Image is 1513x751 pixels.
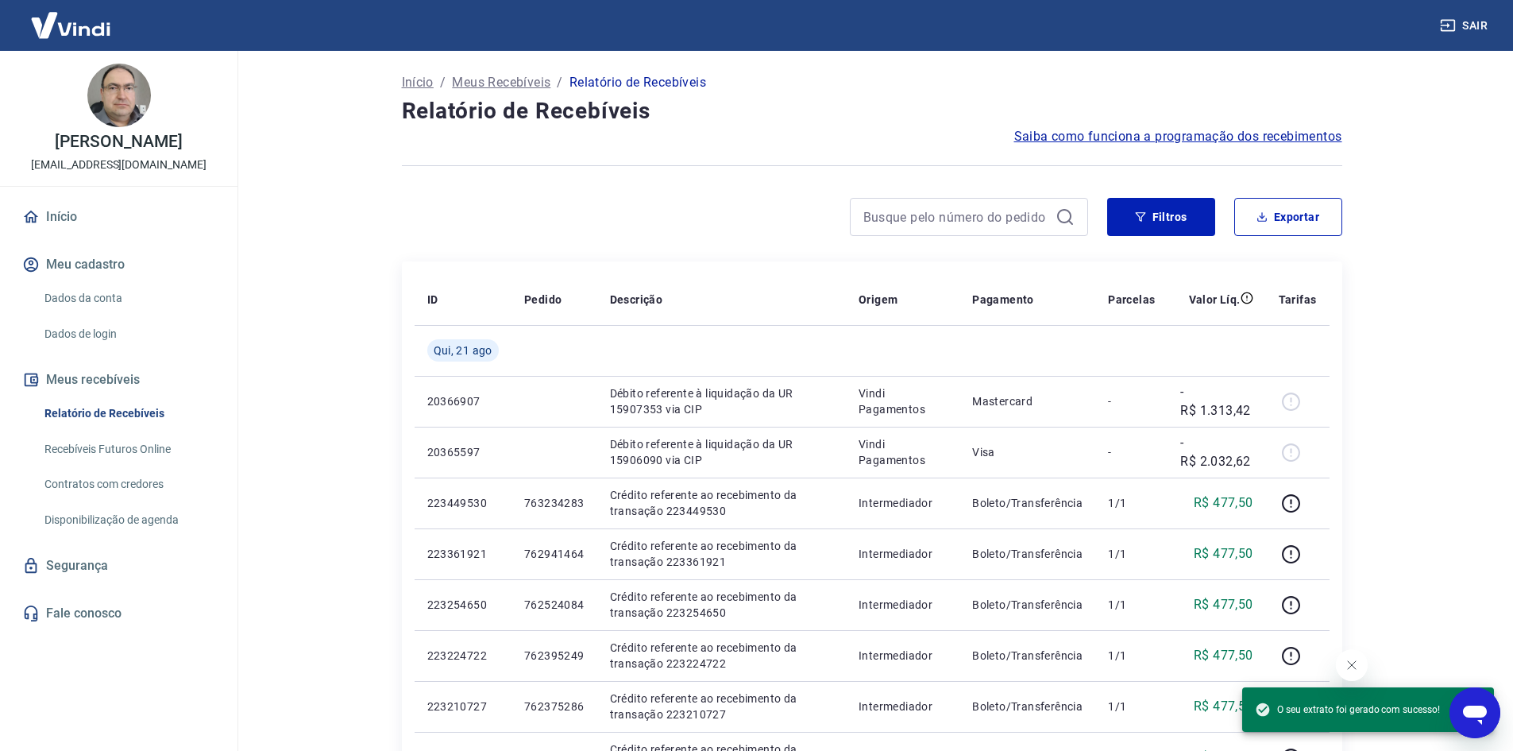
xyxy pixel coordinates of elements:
[610,538,834,570] p: Crédito referente ao recebimento da transação 223361921
[1194,646,1253,665] p: R$ 477,50
[38,318,218,350] a: Dados de login
[1108,292,1155,308] p: Parcelas
[610,385,834,417] p: Débito referente à liquidação da UR 15907353 via CIP
[859,648,947,664] p: Intermediador
[38,504,218,536] a: Disponibilização de agenda
[38,282,218,315] a: Dados da conta
[31,157,206,173] p: [EMAIL_ADDRESS][DOMAIN_NAME]
[610,436,834,468] p: Débito referente à liquidação da UR 15906090 via CIP
[524,292,562,308] p: Pedido
[1194,595,1253,614] p: R$ 477,50
[19,548,218,583] a: Segurança
[1194,697,1253,716] p: R$ 477,50
[1180,382,1252,420] p: -R$ 1.313,42
[972,699,1083,714] p: Boleto/Transferência
[610,292,663,308] p: Descrição
[972,597,1083,613] p: Boleto/Transferência
[1336,649,1368,681] iframe: Fechar mensagem
[863,205,1049,229] input: Busque pelo número do pedido
[1437,11,1494,41] button: Sair
[859,597,947,613] p: Intermediador
[427,648,499,664] p: 223224722
[524,597,585,613] p: 762524084
[610,691,834,722] p: Crédito referente ao recebimento da transação 223210727
[452,73,550,92] a: Meus Recebíveis
[972,292,1034,308] p: Pagamento
[1180,433,1252,471] p: -R$ 2.032,62
[1108,444,1155,460] p: -
[427,495,499,511] p: 223449530
[524,699,585,714] p: 762375286
[859,699,947,714] p: Intermediador
[38,468,218,501] a: Contratos com credores
[1194,544,1253,563] p: R$ 477,50
[19,199,218,234] a: Início
[434,343,492,358] span: Qui, 21 ago
[38,397,218,430] a: Relatório de Recebíveis
[524,546,585,562] p: 762941464
[1107,198,1215,236] button: Filtros
[1108,699,1155,714] p: 1/1
[19,362,218,397] button: Meus recebíveis
[557,73,562,92] p: /
[1108,597,1155,613] p: 1/1
[972,444,1083,460] p: Visa
[427,444,499,460] p: 20365597
[1108,393,1155,409] p: -
[427,393,499,409] p: 20366907
[859,495,947,511] p: Intermediador
[972,546,1083,562] p: Boleto/Transferência
[610,487,834,519] p: Crédito referente ao recebimento da transação 223449530
[1194,494,1253,513] p: R$ 477,50
[87,64,151,127] img: 96c59b8f-ab16-4df5-a9fe-27ff86ee2052.jpeg
[859,385,947,417] p: Vindi Pagamentos
[1108,495,1155,511] p: 1/1
[524,648,585,664] p: 762395249
[569,73,706,92] p: Relatório de Recebíveis
[402,95,1342,127] h4: Relatório de Recebíveis
[19,596,218,631] a: Fale conosco
[859,436,947,468] p: Vindi Pagamentos
[1234,198,1342,236] button: Exportar
[38,433,218,466] a: Recebíveis Futuros Online
[427,546,499,562] p: 223361921
[19,247,218,282] button: Meu cadastro
[402,73,434,92] a: Início
[859,546,947,562] p: Intermediador
[1255,702,1440,718] span: O seu extrato foi gerado com sucesso!
[427,292,438,308] p: ID
[427,699,499,714] p: 223210727
[1189,292,1241,308] p: Valor Líq.
[610,640,834,672] p: Crédito referente ao recebimento da transação 223224722
[972,393,1083,409] p: Mastercard
[972,495,1083,511] p: Boleto/Transferência
[19,1,122,49] img: Vindi
[524,495,585,511] p: 763234283
[10,11,133,24] span: Olá! Precisa de ajuda?
[1014,127,1342,146] a: Saiba como funciona a programação dos recebimentos
[859,292,897,308] p: Origem
[972,648,1083,664] p: Boleto/Transferência
[610,589,834,621] p: Crédito referente ao recebimento da transação 223254650
[1279,292,1317,308] p: Tarifas
[1108,546,1155,562] p: 1/1
[440,73,446,92] p: /
[55,134,182,150] p: [PERSON_NAME]
[427,597,499,613] p: 223254650
[1449,687,1500,738] iframe: Botão para abrir a janela de mensagens
[1108,648,1155,664] p: 1/1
